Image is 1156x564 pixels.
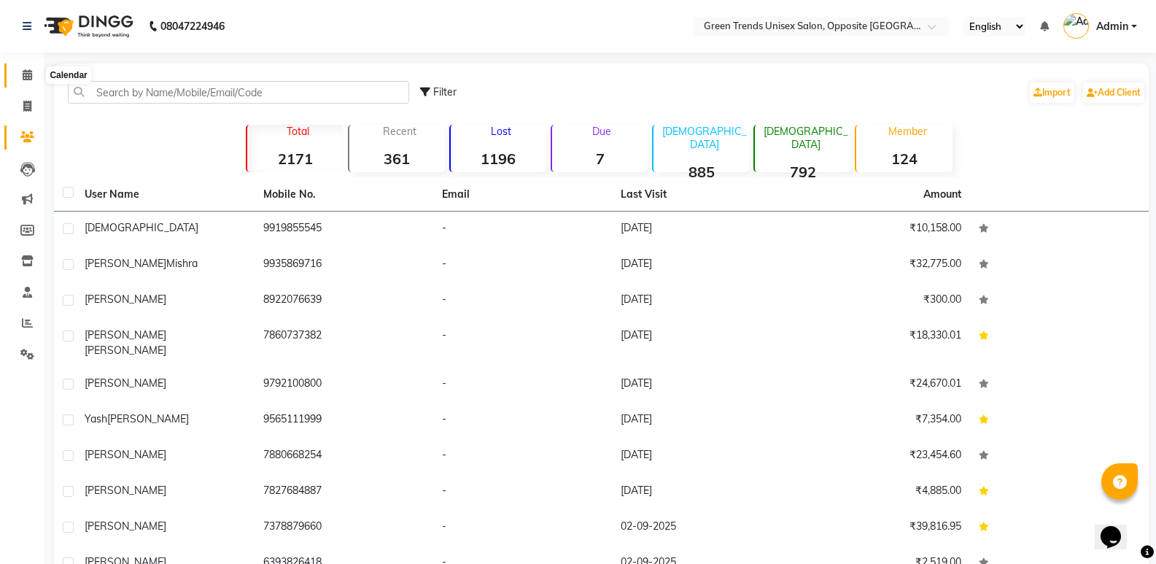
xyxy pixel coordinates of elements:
[433,510,612,546] td: -
[247,150,343,168] strong: 2171
[46,66,90,84] div: Calendar
[255,439,433,474] td: 7880668254
[755,163,850,181] strong: 792
[1030,82,1074,103] a: Import
[451,150,546,168] strong: 1196
[653,163,749,181] strong: 885
[791,439,970,474] td: ₹23,454.60
[433,85,457,98] span: Filter
[433,403,612,439] td: -
[856,150,952,168] strong: 124
[1096,19,1128,34] span: Admin
[612,319,791,367] td: [DATE]
[355,125,445,138] p: Recent
[433,439,612,474] td: -
[915,178,970,211] th: Amount
[85,448,166,461] span: [PERSON_NAME]
[612,403,791,439] td: [DATE]
[68,81,409,104] input: Search by Name/Mobile/Email/Code
[659,125,749,151] p: [DEMOGRAPHIC_DATA]
[612,283,791,319] td: [DATE]
[255,178,433,212] th: Mobile No.
[791,319,970,367] td: ₹18,330.01
[160,6,225,47] b: 08047224946
[612,510,791,546] td: 02-09-2025
[457,125,546,138] p: Lost
[76,178,255,212] th: User Name
[1083,82,1144,103] a: Add Client
[612,367,791,403] td: [DATE]
[791,283,970,319] td: ₹300.00
[85,344,166,357] span: [PERSON_NAME]
[255,283,433,319] td: 8922076639
[107,412,189,425] span: [PERSON_NAME]
[166,257,198,270] span: Mishra
[433,178,612,212] th: Email
[85,328,166,341] span: [PERSON_NAME]
[552,150,648,168] strong: 7
[85,519,166,533] span: [PERSON_NAME]
[85,376,166,390] span: [PERSON_NAME]
[433,474,612,510] td: -
[612,439,791,474] td: [DATE]
[791,247,970,283] td: ₹32,775.00
[85,293,166,306] span: [PERSON_NAME]
[255,247,433,283] td: 9935869716
[612,212,791,247] td: [DATE]
[255,474,433,510] td: 7827684887
[85,257,166,270] span: [PERSON_NAME]
[85,221,198,234] span: [DEMOGRAPHIC_DATA]
[253,125,343,138] p: Total
[85,412,107,425] span: Yash
[612,474,791,510] td: [DATE]
[85,484,166,497] span: [PERSON_NAME]
[37,6,137,47] img: logo
[612,247,791,283] td: [DATE]
[612,178,791,212] th: Last Visit
[433,247,612,283] td: -
[791,403,970,439] td: ₹7,354.00
[255,212,433,247] td: 9919855545
[433,212,612,247] td: -
[255,403,433,439] td: 9565111999
[255,367,433,403] td: 9792100800
[791,367,970,403] td: ₹24,670.01
[761,125,850,151] p: [DEMOGRAPHIC_DATA]
[255,319,433,367] td: 7860737382
[433,319,612,367] td: -
[349,150,445,168] strong: 361
[433,367,612,403] td: -
[791,474,970,510] td: ₹4,885.00
[255,510,433,546] td: 7378879660
[555,125,648,138] p: Due
[791,212,970,247] td: ₹10,158.00
[1095,506,1141,549] iframe: chat widget
[862,125,952,138] p: Member
[791,510,970,546] td: ₹39,816.95
[433,283,612,319] td: -
[1063,13,1089,39] img: Admin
